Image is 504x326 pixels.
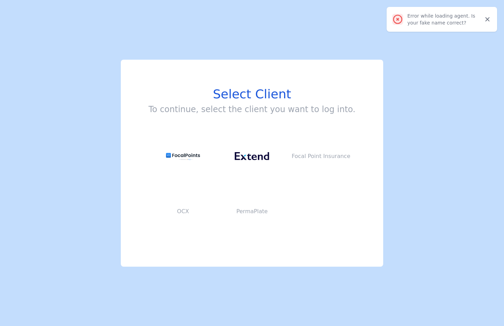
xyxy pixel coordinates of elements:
[217,207,287,216] p: PermaPlate
[217,184,287,239] button: PermaPlate
[148,87,355,101] h1: Select Client
[287,152,356,160] p: Focal Point Insurance
[482,14,493,25] button: Close
[148,184,217,239] button: OCX
[148,104,355,115] h3: To continue, select the client you want to log into.
[287,129,356,184] button: Focal Point Insurance
[148,207,217,216] p: OCX
[407,12,482,26] div: Error while loading agent. Is your fake name correct?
